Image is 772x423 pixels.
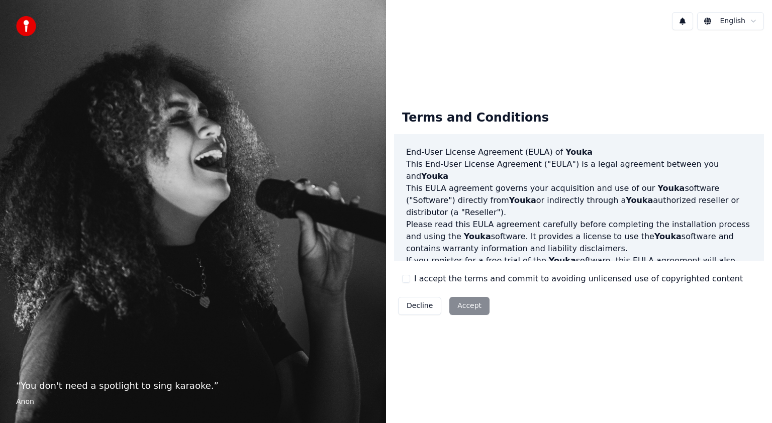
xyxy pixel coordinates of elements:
p: “ You don't need a spotlight to sing karaoke. ” [16,379,370,393]
span: Youka [509,195,536,205]
label: I accept the terms and commit to avoiding unlicensed use of copyrighted content [414,273,743,285]
p: If you register for a free trial of the software, this EULA agreement will also govern that trial... [406,255,752,303]
p: This End-User License Agreement ("EULA") is a legal agreement between you and [406,158,752,182]
span: Youka [549,256,576,265]
h3: End-User License Agreement (EULA) of [406,146,752,158]
span: Youka [464,232,491,241]
span: Youka [654,232,682,241]
footer: Anon [16,397,370,407]
div: Terms and Conditions [394,102,557,134]
p: This EULA agreement governs your acquisition and use of our software ("Software") directly from o... [406,182,752,219]
span: Youka [626,195,653,205]
img: youka [16,16,36,36]
span: Youka [421,171,448,181]
p: Please read this EULA agreement carefully before completing the installation process and using th... [406,219,752,255]
span: Youka [657,183,685,193]
span: Youka [565,147,593,157]
button: Decline [398,297,441,315]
